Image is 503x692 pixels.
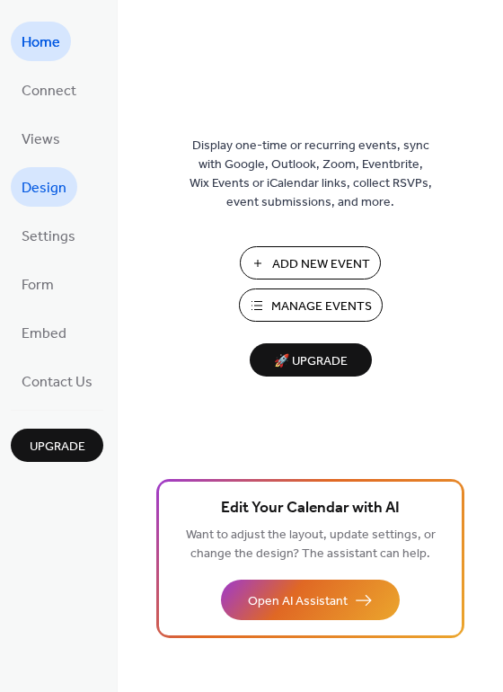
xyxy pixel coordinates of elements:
[22,126,60,155] span: Views
[11,70,87,110] a: Connect
[186,523,436,566] span: Want to adjust the layout, update settings, or change the design? The assistant can help.
[22,174,66,203] span: Design
[11,216,86,255] a: Settings
[221,496,400,521] span: Edit Your Calendar with AI
[11,361,103,401] a: Contact Us
[22,368,93,397] span: Contact Us
[22,77,76,106] span: Connect
[250,343,372,377] button: 🚀 Upgrade
[240,246,381,279] button: Add New Event
[11,22,71,61] a: Home
[221,580,400,620] button: Open AI Assistant
[260,350,361,374] span: 🚀 Upgrade
[239,288,383,322] button: Manage Events
[272,255,370,274] span: Add New Event
[271,297,372,316] span: Manage Events
[11,429,103,462] button: Upgrade
[11,313,77,352] a: Embed
[22,320,66,349] span: Embed
[11,119,71,158] a: Views
[11,264,65,304] a: Form
[11,167,77,207] a: Design
[190,137,432,212] span: Display one-time or recurring events, sync with Google, Outlook, Zoom, Eventbrite, Wix Events or ...
[22,271,54,300] span: Form
[22,29,60,58] span: Home
[22,223,75,252] span: Settings
[30,438,85,457] span: Upgrade
[248,592,348,611] span: Open AI Assistant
